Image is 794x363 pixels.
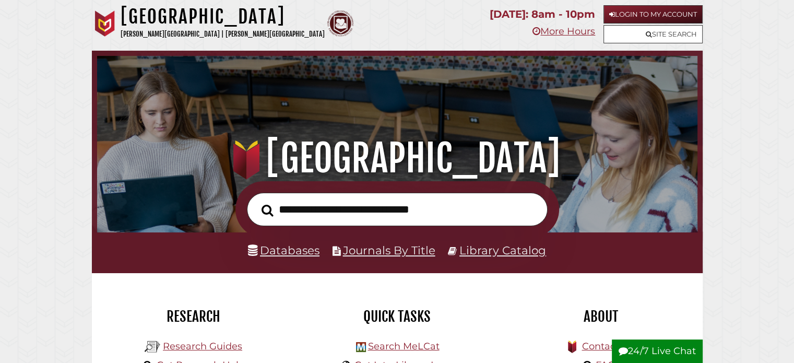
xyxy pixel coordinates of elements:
[603,25,703,43] a: Site Search
[262,204,274,216] i: Search
[459,243,546,257] a: Library Catalog
[163,341,242,352] a: Research Guides
[343,243,435,257] a: Journals By Title
[303,308,491,325] h2: Quick Tasks
[507,308,695,325] h2: About
[582,341,633,352] a: Contact Us
[100,308,288,325] h2: Research
[109,135,685,181] h1: [GEOGRAPHIC_DATA]
[248,243,319,257] a: Databases
[490,5,595,24] p: [DATE]: 8am - 10pm
[121,28,325,40] p: [PERSON_NAME][GEOGRAPHIC_DATA] | [PERSON_NAME][GEOGRAPHIC_DATA]
[92,10,118,37] img: Calvin University
[145,339,160,355] img: Hekman Library Logo
[121,5,325,28] h1: [GEOGRAPHIC_DATA]
[532,26,595,37] a: More Hours
[327,10,353,37] img: Calvin Theological Seminary
[256,201,279,219] button: Search
[368,341,439,352] a: Search MeLCat
[603,5,703,24] a: Login to My Account
[356,342,366,352] img: Hekman Library Logo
